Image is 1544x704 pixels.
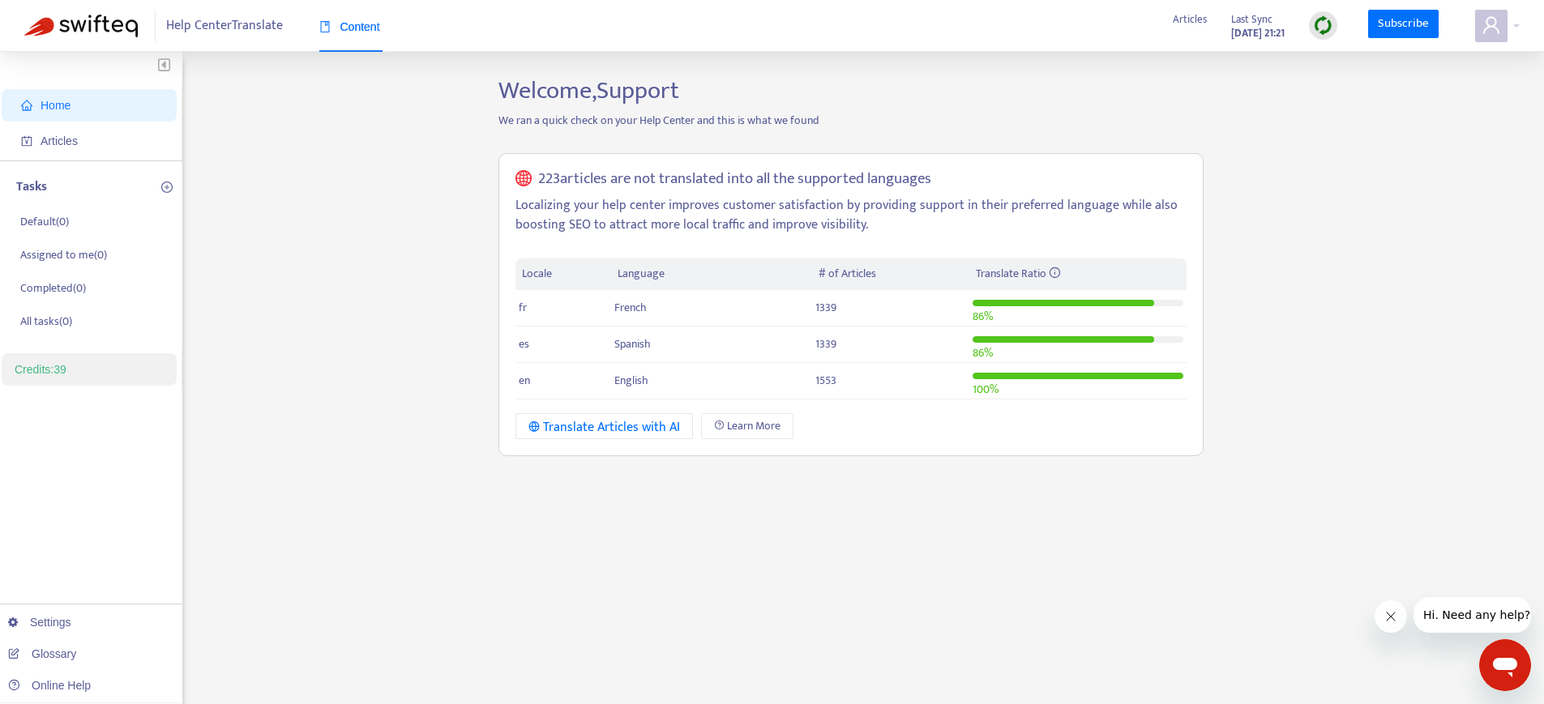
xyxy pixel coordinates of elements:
span: 1339 [815,298,836,317]
th: Locale [515,258,611,290]
span: English [614,371,648,390]
span: 1553 [815,371,836,390]
span: Articles [1173,11,1207,28]
a: Learn More [701,413,793,439]
span: global [515,170,532,189]
span: user [1482,15,1501,35]
p: Assigned to me ( 0 ) [20,246,107,263]
span: book [319,21,331,32]
p: We ran a quick check on your Help Center and this is what we found [486,112,1216,129]
img: sync.dc5367851b00ba804db3.png [1313,15,1333,36]
a: Settings [8,616,71,629]
span: en [519,371,530,390]
p: Default ( 0 ) [20,213,69,230]
a: Subscribe [1368,10,1439,39]
span: es [519,335,529,353]
iframe: Close message [1375,600,1407,633]
span: Last Sync [1231,11,1272,28]
span: account-book [21,135,32,147]
p: Completed ( 0 ) [20,279,86,297]
span: Content [319,20,380,33]
span: home [21,100,32,111]
span: Help Center Translate [166,11,283,41]
th: Language [611,258,812,290]
th: # of Articles [812,258,969,290]
span: fr [519,298,527,317]
div: Translate Ratio [976,265,1180,283]
span: Learn More [727,417,781,435]
p: Tasks [16,177,47,197]
button: Translate Articles with AI [515,413,693,439]
span: plus-circle [161,181,173,193]
img: Swifteq [24,15,138,37]
p: Localizing your help center improves customer satisfaction by providing support in their preferre... [515,196,1187,235]
h5: 223 articles are not translated into all the supported languages [538,170,931,189]
p: All tasks ( 0 ) [20,313,72,330]
span: Articles [41,134,78,147]
span: Welcome, Support [498,70,679,111]
span: Spanish [614,335,651,353]
a: Online Help [8,679,91,692]
span: 100 % [973,380,999,399]
span: Home [41,99,71,112]
a: Glossary [8,647,76,660]
span: French [614,298,647,317]
a: Credits:39 [15,363,66,376]
iframe: Message from company [1414,597,1531,633]
div: Translate Articles with AI [528,417,680,437]
span: 86 % [973,307,993,326]
span: 86 % [973,343,993,362]
span: 1339 [815,335,836,353]
strong: [DATE] 21:21 [1231,24,1285,42]
iframe: Button to launch messaging window [1479,639,1531,691]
